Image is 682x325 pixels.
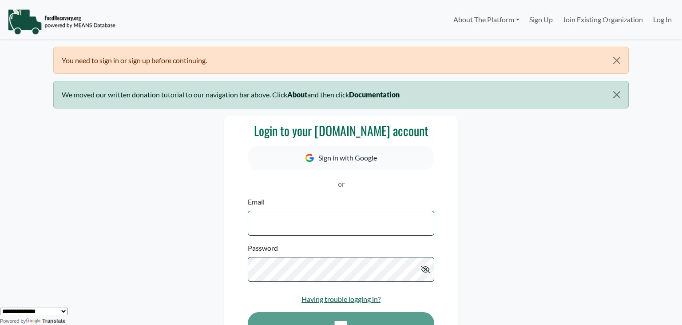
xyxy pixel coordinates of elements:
h3: Login to your [DOMAIN_NAME] account [248,123,434,138]
b: Documentation [349,90,400,99]
img: NavigationLogo_FoodRecovery-91c16205cd0af1ed486a0f1a7774a6544ea792ac00100771e7dd3ec7c0e58e41.png [8,8,115,35]
button: Sign in with Google [248,146,434,170]
a: Join Existing Organization [558,11,648,28]
a: Having trouble logging in? [301,295,381,303]
a: Translate [26,318,66,324]
label: Email [248,197,265,207]
a: Log In [648,11,677,28]
label: Password [248,243,278,253]
a: Sign Up [524,11,558,28]
img: Google Icon [305,154,314,162]
img: Google Translate [26,318,42,325]
b: About [287,90,307,99]
button: Close [606,81,628,108]
p: or [248,179,434,189]
a: About The Platform [448,11,524,28]
div: You need to sign in or sign up before continuing. [53,47,629,74]
button: Close [606,47,628,74]
div: We moved our written donation tutorial to our navigation bar above. Click and then click [53,81,629,108]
